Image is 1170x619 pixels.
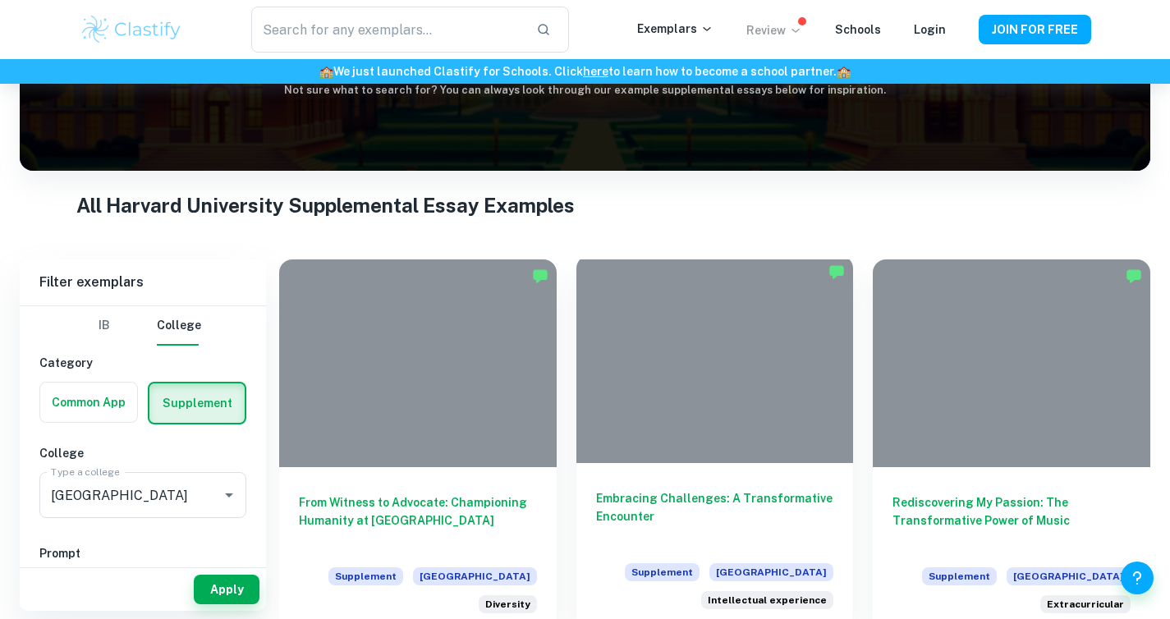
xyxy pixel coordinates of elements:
[828,264,845,280] img: Marked
[914,23,946,36] a: Login
[319,65,333,78] span: 🏫
[251,7,522,53] input: Search for any exemplars...
[479,595,537,613] div: Harvard has long recognized the importance of enrolling a diverse student body. How will the life...
[149,383,245,423] button: Supplement
[837,65,851,78] span: 🏫
[922,567,997,585] span: Supplement
[701,591,833,609] div: Briefly describe an intellectual experience that was important to you.
[596,489,834,543] h6: Embracing Challenges: A Transformative Encounter
[485,597,530,612] span: Diversity
[3,62,1167,80] h6: We just launched Clastify for Schools. Click to learn how to become a school partner.
[39,354,246,372] h6: Category
[746,21,802,39] p: Review
[194,575,259,604] button: Apply
[625,563,700,581] span: Supplement
[892,493,1131,548] h6: Rediscovering My Passion: The Transformative Power of Music
[979,15,1091,44] button: JOIN FOR FREE
[218,484,241,507] button: Open
[85,306,124,346] button: IB
[85,306,201,346] div: Filter type choice
[40,383,137,422] button: Common App
[39,444,246,462] h6: College
[157,306,201,346] button: College
[80,13,184,46] img: Clastify logo
[709,563,833,581] span: [GEOGRAPHIC_DATA]
[583,65,608,78] a: here
[1040,595,1131,613] div: Briefly describe any of your extracurricular activities, employment experience, travel, or family...
[1047,597,1124,612] span: Extracurricular
[1126,268,1142,284] img: Marked
[1007,567,1131,585] span: [GEOGRAPHIC_DATA]
[413,567,537,585] span: [GEOGRAPHIC_DATA]
[20,82,1150,99] h6: Not sure what to search for? You can always look through our example supplemental essays below fo...
[51,465,119,479] label: Type a college
[835,23,881,36] a: Schools
[76,190,1094,220] h1: All Harvard University Supplemental Essay Examples
[20,259,266,305] h6: Filter exemplars
[299,493,537,548] h6: From Witness to Advocate: Championing Humanity at [GEOGRAPHIC_DATA]
[328,567,403,585] span: Supplement
[532,268,548,284] img: Marked
[637,20,713,38] p: Exemplars
[39,544,246,562] h6: Prompt
[708,593,827,608] span: Intellectual experience
[1121,562,1154,594] button: Help and Feedback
